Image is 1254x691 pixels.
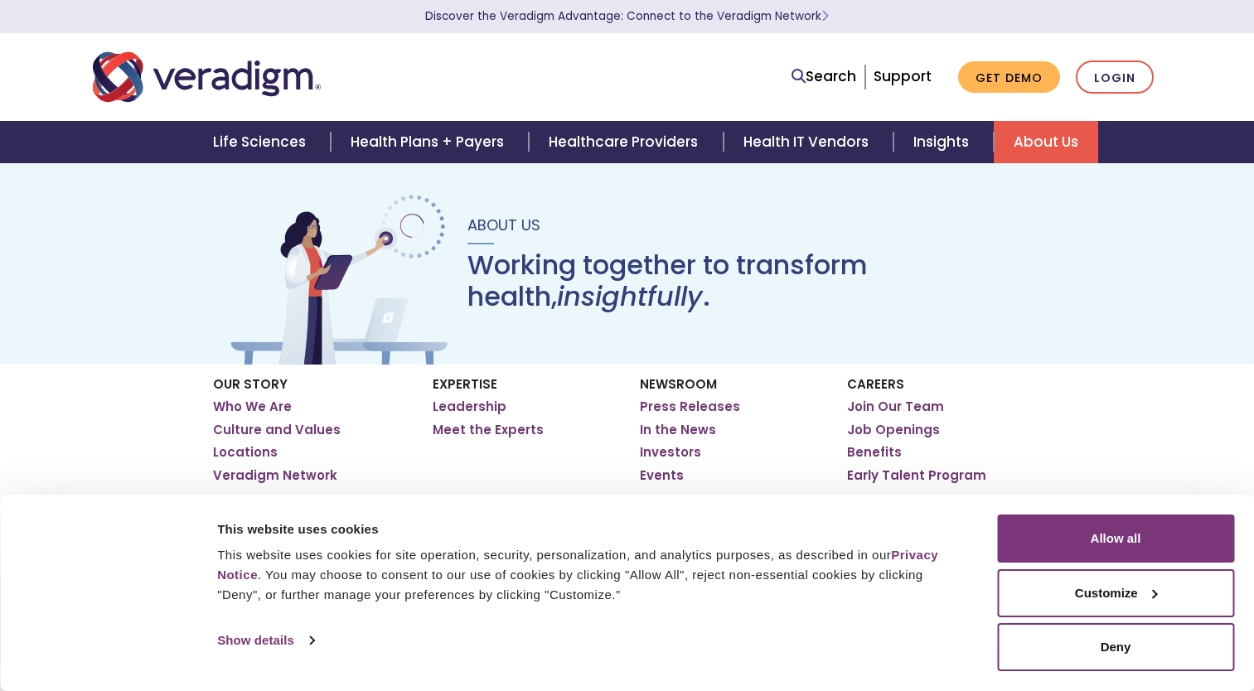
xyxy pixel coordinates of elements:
[847,422,940,438] a: Job Openings
[217,628,313,653] a: Show details
[193,121,331,163] a: Life Sciences
[640,422,716,438] a: In the News
[433,399,506,415] a: Leadership
[213,444,278,461] a: Locations
[893,121,994,163] a: Insights
[847,444,902,461] a: Benefits
[792,65,856,88] a: Search
[640,444,701,461] a: Investors
[997,515,1234,563] button: Allow all
[433,422,544,438] a: Meet the Experts
[997,623,1234,671] button: Deny
[1076,60,1154,94] a: Login
[425,8,829,24] a: Discover the Veradigm Advantage: Connect to the Veradigm NetworkLearn More
[217,519,960,539] div: This website uses cookies
[821,8,829,24] span: Learn More
[467,249,1028,313] h1: Working together to transform health, .
[958,61,1060,94] a: Get Demo
[213,399,292,415] a: Who We Are
[467,215,540,235] span: About Us
[994,121,1098,163] a: About Us
[874,66,932,86] a: Support
[213,467,337,484] a: Veradigm Network
[93,50,321,104] img: Veradigm logo
[847,399,944,415] a: Join Our Team
[724,121,893,163] a: Health IT Vendors
[640,467,684,484] a: Events
[213,422,341,438] a: Culture and Values
[640,399,740,415] a: Press Releases
[331,121,529,163] a: Health Plans + Payers
[557,278,703,315] em: insightfully
[847,467,986,484] a: Early Talent Program
[997,569,1234,617] button: Customize
[217,545,960,605] div: This website uses cookies for site operation, security, personalization, and analytics purposes, ...
[529,121,723,163] a: Healthcare Providers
